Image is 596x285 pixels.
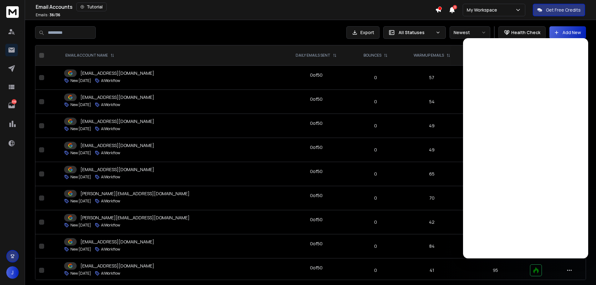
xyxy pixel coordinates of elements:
div: 0 of 50 [310,168,323,175]
p: 0 [356,243,396,249]
p: AIWorkflow [101,247,120,252]
button: Export [346,26,380,39]
div: 0 of 50 [310,192,323,199]
p: 0 [356,171,396,177]
p: My Workspace [467,7,500,13]
p: New [DATE] [70,175,91,180]
p: [EMAIL_ADDRESS][DOMAIN_NAME] [80,70,154,76]
td: 41 [400,258,465,282]
div: 0 of 50 [310,144,323,150]
p: 0 [356,147,396,153]
p: 0 [356,123,396,129]
p: Emails : [36,13,60,18]
p: 0 [356,219,396,225]
p: AIWorkflow [101,199,120,204]
p: AIWorkflow [101,150,120,155]
button: Newest [450,26,490,39]
p: [EMAIL_ADDRESS][DOMAIN_NAME] [80,239,154,245]
div: 0 of 50 [310,96,323,102]
p: New [DATE] [70,199,91,204]
button: Health Check [498,26,546,39]
td: 54 [400,90,465,114]
p: BOUNCES [364,53,381,58]
td: 65 [400,162,465,186]
p: [EMAIL_ADDRESS][DOMAIN_NAME] [80,94,154,100]
td: 84 [400,234,465,258]
div: 0 of 50 [310,72,323,78]
div: 0 of 50 [310,120,323,126]
p: [EMAIL_ADDRESS][DOMAIN_NAME] [80,263,154,269]
td: 57 [400,66,465,90]
div: EMAIL ACCOUNT NAME [65,53,114,58]
p: 559 [12,99,17,104]
button: Tutorial [76,3,107,11]
button: Get Free Credits [533,4,585,16]
p: 0 [356,99,396,105]
div: 0 of 50 [310,265,323,271]
p: [EMAIL_ADDRESS][DOMAIN_NAME] [80,142,154,149]
p: AIWorkflow [101,78,120,83]
p: All Statuses [399,29,433,36]
button: Add New [549,26,586,39]
td: 70 [400,186,465,210]
p: DAILY EMAILS SENT [296,53,330,58]
p: 0 [356,74,396,81]
td: 49 [400,114,465,138]
p: [PERSON_NAME][EMAIL_ADDRESS][DOMAIN_NAME] [80,215,190,221]
p: New [DATE] [70,223,91,228]
button: J [6,266,19,279]
p: AIWorkflow [101,271,120,276]
p: [EMAIL_ADDRESS][DOMAIN_NAME] [80,166,154,173]
p: [EMAIL_ADDRESS][DOMAIN_NAME] [80,118,154,125]
td: 95 [464,258,526,282]
p: New [DATE] [70,150,91,155]
p: AIWorkflow [101,175,120,180]
p: AIWorkflow [101,223,120,228]
p: WARMUP EMAILS [414,53,444,58]
p: New [DATE] [70,247,91,252]
iframe: Intercom live chat [573,263,588,278]
a: 559 [5,99,18,112]
p: New [DATE] [70,102,91,107]
p: 0 [356,267,396,273]
p: New [DATE] [70,78,91,83]
span: 3 [453,5,457,9]
div: Email Accounts [36,3,435,11]
p: Health Check [511,29,540,36]
iframe: To enrich screen reader interactions, please activate Accessibility in Grammarly extension settings [463,38,588,258]
span: 36 / 36 [49,12,60,18]
p: AIWorkflow [101,126,120,131]
p: New [DATE] [70,271,91,276]
p: 0 [356,195,396,201]
div: 0 of 50 [310,241,323,247]
p: AIWorkflow [101,102,120,107]
p: New [DATE] [70,126,91,131]
td: 42 [400,210,465,234]
p: Get Free Credits [546,7,581,13]
div: 0 of 50 [310,216,323,223]
td: 49 [400,138,465,162]
p: [PERSON_NAME][EMAIL_ADDRESS][DOMAIN_NAME] [80,191,190,197]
